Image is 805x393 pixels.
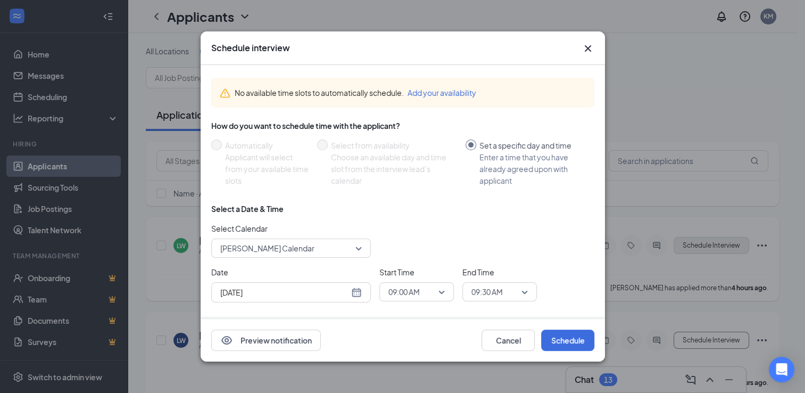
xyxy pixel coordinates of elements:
button: Schedule [541,330,594,351]
div: Enter a time that you have already agreed upon with applicant [479,151,586,186]
span: 09:00 AM [388,284,420,300]
div: Select from availability [331,140,457,151]
div: Open Intercom Messenger [769,357,794,382]
input: Aug 27, 2025 [220,286,349,298]
button: Cancel [482,330,535,351]
svg: Cross [582,42,594,55]
div: Select a Date & Time [211,203,284,214]
span: [PERSON_NAME] Calendar [220,240,314,256]
span: End Time [462,266,537,278]
h3: Schedule interview [211,42,290,54]
div: Set a specific day and time [479,140,586,151]
div: Automatically [225,140,309,151]
span: Select Calendar [211,223,371,234]
span: 09:30 AM [471,284,503,300]
button: EyePreview notification [211,330,321,351]
div: Applicant will select from your available time slots [225,151,309,186]
div: How do you want to schedule time with the applicant? [211,120,594,131]
button: Add your availability [408,87,476,99]
span: Date [211,266,371,278]
div: Choose an available day and time slot from the interview lead’s calendar [331,151,457,186]
svg: Eye [220,334,233,347]
span: Start Time [379,266,454,278]
svg: Warning [220,88,230,99]
div: No available time slots to automatically schedule. [235,87,586,99]
button: Close [582,42,594,55]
